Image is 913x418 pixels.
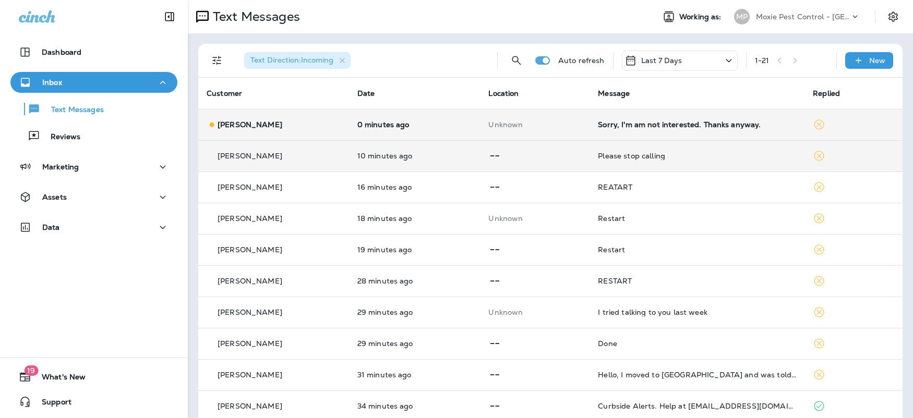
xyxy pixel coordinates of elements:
span: Replied [813,89,840,98]
p: [PERSON_NAME] [218,152,282,160]
p: Reviews [40,132,80,142]
button: Dashboard [10,42,177,63]
p: Auto refresh [558,56,605,65]
span: Message [598,89,630,98]
span: Customer [207,89,242,98]
span: What's New [31,373,86,385]
p: [PERSON_NAME] [218,245,282,254]
button: Data [10,217,177,238]
button: Inbox [10,72,177,93]
p: Sep 8, 2025 01:13 PM [357,339,472,348]
span: Date [357,89,375,98]
p: Moxie Pest Control - [GEOGRAPHIC_DATA] [756,13,850,21]
p: Dashboard [42,48,81,56]
p: Assets [42,193,67,201]
div: Text Direction:Incoming [244,52,351,69]
div: MP [734,9,750,24]
p: Text Messages [41,105,104,115]
p: Data [42,223,60,231]
p: [PERSON_NAME] [218,371,282,379]
div: Please stop calling [598,152,796,160]
button: Reviews [10,125,177,147]
button: Assets [10,187,177,207]
div: REATART [598,183,796,191]
span: Location [488,89,519,98]
div: RESTART [598,277,796,285]
p: Sep 8, 2025 01:13 PM [357,308,472,316]
p: Sep 8, 2025 01:26 PM [357,183,472,191]
button: Search Messages [506,50,527,71]
div: Curbside Alerts. Help at rec-support@routeware.com. Text STOP to cancel, CHANGE to modify, INFO f... [598,402,796,410]
p: [PERSON_NAME] [218,214,282,223]
p: Sep 8, 2025 01:08 PM [357,402,472,410]
span: 19 [24,365,38,376]
p: This customer does not have a last location and the phone number they messaged is not assigned to... [488,308,581,316]
div: Done [598,339,796,348]
p: [PERSON_NAME] [218,277,282,285]
span: Text Direction : Incoming [250,55,333,65]
button: Settings [884,7,903,26]
div: 1 - 21 [755,56,770,65]
p: [PERSON_NAME] [218,308,282,316]
button: Text Messages [10,98,177,120]
button: Collapse Sidebar [155,6,184,27]
button: Filters [207,50,227,71]
p: Sep 8, 2025 01:32 PM [357,152,472,160]
p: [PERSON_NAME] [218,402,282,410]
p: Sep 8, 2025 01:14 PM [357,277,472,285]
p: Sep 8, 2025 01:23 PM [357,214,472,223]
p: Sep 8, 2025 01:11 PM [357,371,472,379]
p: New [869,56,885,65]
div: Hello, I moved to Wittmann and was told that you do not service my area. [598,371,796,379]
span: Support [31,398,71,410]
p: Inbox [42,78,62,87]
p: [PERSON_NAME] [218,183,282,191]
div: Sorry, I'm am not interested. Thanks anyway. [598,120,796,129]
p: Sep 8, 2025 01:41 PM [357,120,472,129]
p: Text Messages [209,9,300,24]
p: Marketing [42,163,79,171]
p: [PERSON_NAME] [218,120,282,129]
div: Restart [598,214,796,223]
p: This customer does not have a last location and the phone number they messaged is not assigned to... [488,120,581,129]
div: I tried talking to you last week [598,308,796,316]
button: 19What's New [10,366,177,387]
button: Support [10,391,177,412]
div: Restart [598,245,796,254]
p: Last 7 Days [641,56,682,65]
p: Sep 8, 2025 01:23 PM [357,245,472,254]
p: This customer does not have a last location and the phone number they messaged is not assigned to... [488,214,581,223]
p: [PERSON_NAME] [218,339,282,348]
button: Marketing [10,156,177,177]
span: Working as: [679,13,724,21]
